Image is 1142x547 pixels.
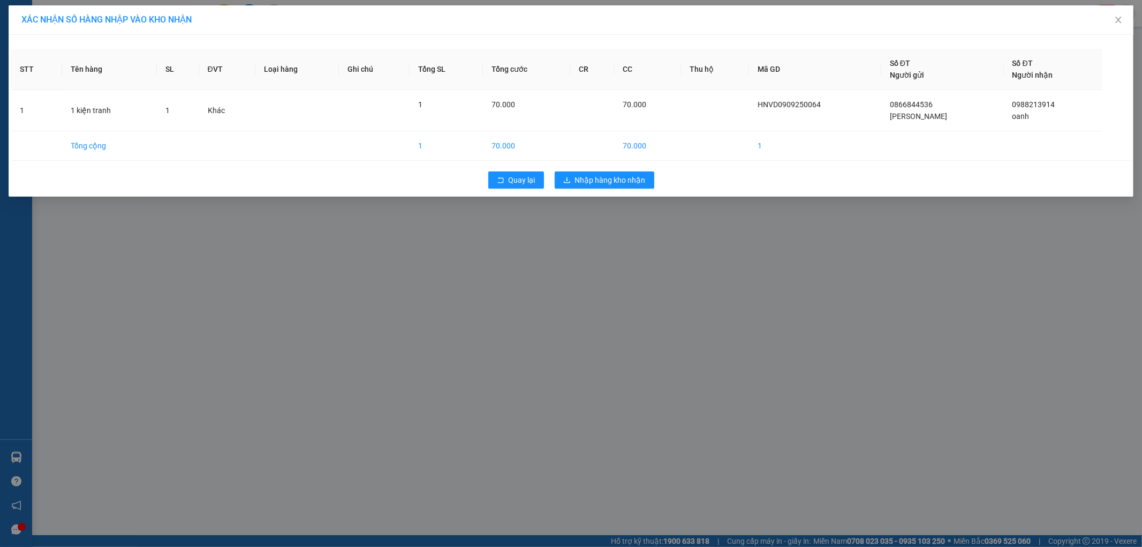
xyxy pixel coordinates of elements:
[339,49,410,90] th: Ghi chú
[4,65,166,79] span: Mã đơn: VPMD1509250017
[614,131,681,161] td: 70.000
[614,49,681,90] th: CC
[410,131,483,161] td: 1
[410,49,483,90] th: Tổng SL
[62,90,156,131] td: 1 kiện tranh
[497,176,504,185] span: rollback
[563,176,571,185] span: download
[67,21,216,33] span: Ngày in phiếu: 12:33 ngày
[570,49,614,90] th: CR
[199,90,255,131] td: Khác
[1114,16,1123,24] span: close
[483,131,570,161] td: 70.000
[623,100,646,109] span: 70.000
[890,112,947,121] span: [PERSON_NAME]
[890,59,910,68] span: Số ĐT
[758,100,821,109] span: HNVD0909250064
[890,71,924,79] span: Người gửi
[199,49,255,90] th: ĐVT
[1012,112,1030,121] span: oanh
[71,5,212,19] strong: PHIẾU DÁN LÊN HÀNG
[488,171,544,189] button: rollbackQuay lại
[165,106,170,115] span: 1
[555,171,654,189] button: downloadNhập hàng kho nhận
[255,49,339,90] th: Loại hàng
[575,174,646,186] span: Nhập hàng kho nhận
[483,49,570,90] th: Tổng cước
[749,131,881,161] td: 1
[11,90,62,131] td: 1
[157,49,199,90] th: SL
[749,49,881,90] th: Mã GD
[93,36,196,56] span: CÔNG TY TNHH CHUYỂN PHÁT NHANH BẢO AN
[1012,100,1055,109] span: 0988213914
[11,49,62,90] th: STT
[4,36,81,55] span: [PHONE_NUMBER]
[1012,71,1053,79] span: Người nhận
[21,14,192,25] span: XÁC NHẬN SỐ HÀNG NHẬP VÀO KHO NHẬN
[1103,5,1133,35] button: Close
[491,100,515,109] span: 70.000
[681,49,749,90] th: Thu hộ
[62,131,156,161] td: Tổng cộng
[890,100,933,109] span: 0866844536
[418,100,422,109] span: 1
[1012,59,1033,68] span: Số ĐT
[509,174,535,186] span: Quay lại
[29,36,57,46] strong: CSKH:
[62,49,156,90] th: Tên hàng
